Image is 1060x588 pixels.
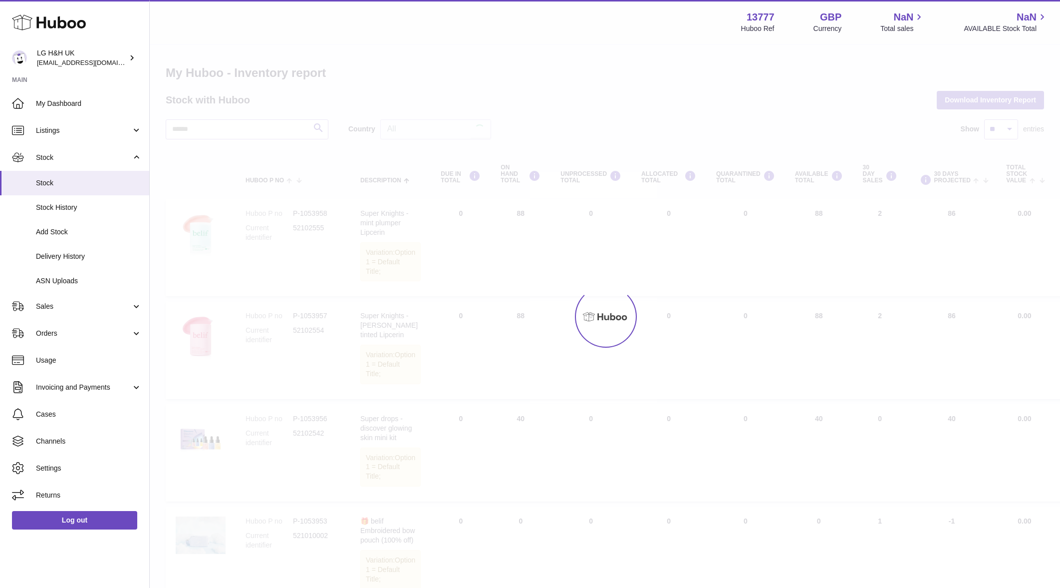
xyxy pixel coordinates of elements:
[12,50,27,65] img: veechen@lghnh.co.uk
[36,276,142,286] span: ASN Uploads
[36,437,142,446] span: Channels
[36,329,131,338] span: Orders
[37,48,127,67] div: LG H&H UK
[36,356,142,365] span: Usage
[36,178,142,188] span: Stock
[36,383,131,392] span: Invoicing and Payments
[36,464,142,473] span: Settings
[880,10,925,33] a: NaN Total sales
[964,10,1048,33] a: NaN AVAILABLE Stock Total
[37,58,147,66] span: [EMAIL_ADDRESS][DOMAIN_NAME]
[1017,10,1037,24] span: NaN
[820,10,841,24] strong: GBP
[36,227,142,237] span: Add Stock
[893,10,913,24] span: NaN
[36,153,131,162] span: Stock
[741,24,775,33] div: Huboo Ref
[36,491,142,500] span: Returns
[36,410,142,419] span: Cases
[747,10,775,24] strong: 13777
[880,24,925,33] span: Total sales
[813,24,842,33] div: Currency
[36,302,131,311] span: Sales
[964,24,1048,33] span: AVAILABLE Stock Total
[36,126,131,135] span: Listings
[12,511,137,529] a: Log out
[36,99,142,108] span: My Dashboard
[36,203,142,212] span: Stock History
[36,252,142,261] span: Delivery History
